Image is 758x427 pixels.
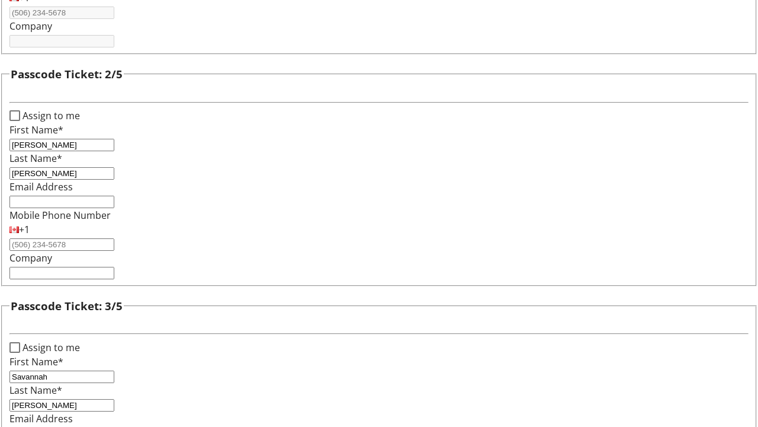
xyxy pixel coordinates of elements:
[9,238,114,251] input: (506) 234-5678
[9,180,73,193] label: Email Address
[11,66,123,82] h3: Passcode Ticket: 2/5
[9,123,63,136] label: First Name*
[20,109,80,123] label: Assign to me
[9,384,62,397] label: Last Name*
[9,152,62,165] label: Last Name*
[9,355,63,368] label: First Name*
[11,298,123,314] h3: Passcode Ticket: 3/5
[9,251,52,265] label: Company
[9,209,111,222] label: Mobile Phone Number
[9,7,114,19] input: (506) 234-5678
[9,20,52,33] label: Company
[9,412,73,425] label: Email Address
[20,340,80,355] label: Assign to me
